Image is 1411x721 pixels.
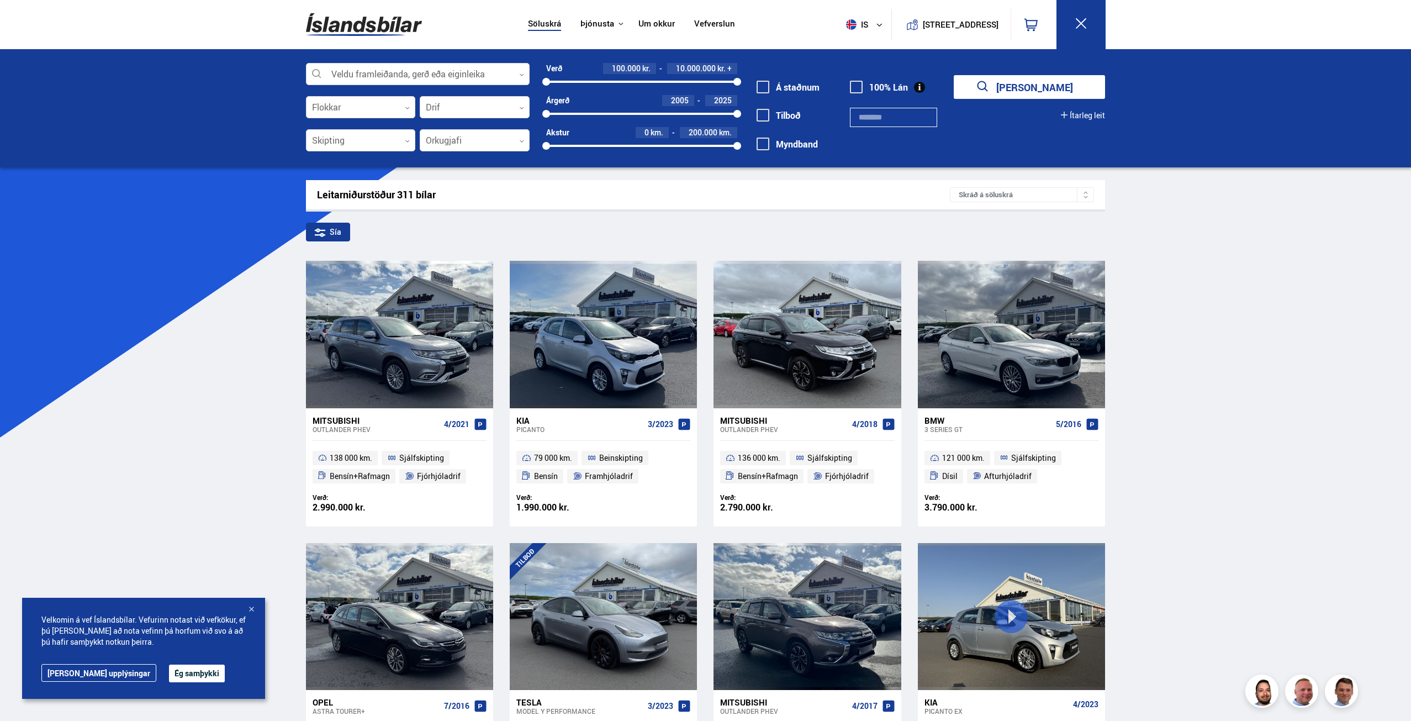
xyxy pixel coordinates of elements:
div: Kia [516,415,643,425]
span: 4/2017 [852,702,878,711]
span: kr. [717,64,726,73]
span: Velkomin á vef Íslandsbílar. Vefurinn notast við vefkökur, ef þú [PERSON_NAME] að nota vefinn þá ... [41,614,246,648]
div: 2.990.000 kr. [313,503,400,512]
button: [STREET_ADDRESS] [927,20,995,29]
span: Framhjóladrif [585,470,633,483]
span: Bensín [534,470,558,483]
div: 1.990.000 kr. [516,503,604,512]
img: svg+xml;base64,PHN2ZyB4bWxucz0iaHR0cDovL3d3dy53My5vcmcvMjAwMC9zdmciIHdpZHRoPSI1MTIiIGhlaWdodD0iNT... [846,19,857,30]
span: 3/2023 [648,420,673,429]
span: 0 [644,127,649,138]
span: Fjórhjóladrif [825,470,869,483]
div: 2.790.000 kr. [720,503,807,512]
div: Mitsubishi [313,415,440,425]
span: is [842,19,869,30]
span: 138 000 km. [330,451,372,465]
span: 2025 [714,95,732,106]
span: Afturhjóladrif [984,470,1032,483]
span: 79 000 km. [534,451,572,465]
img: nhp88E3Fdnt1Opn2.png [1247,676,1280,709]
button: is [842,8,891,41]
a: Mitsubishi Outlander PHEV 4/2021 138 000 km. Sjálfskipting Bensín+Rafmagn Fjórhjóladrif Verð: 2.9... [306,408,493,527]
span: Bensín+Rafmagn [738,470,798,483]
div: Skráð á söluskrá [950,187,1094,202]
a: Kia Picanto 3/2023 79 000 km. Beinskipting Bensín Framhjóladrif Verð: 1.990.000 kr. [510,408,697,527]
div: Outlander PHEV [313,425,440,433]
span: 5/2016 [1056,420,1081,429]
div: Outlander PHEV [720,425,847,433]
div: Verð: [924,493,1012,502]
div: ASTRA TOURER+ [313,707,440,715]
a: Um okkur [638,19,675,30]
div: BMW [924,415,1051,425]
div: Tesla [516,697,643,707]
div: Model Y PERFORMANCE [516,707,643,715]
div: Akstur [546,128,569,137]
span: km. [651,128,663,137]
div: Verð [546,64,562,73]
a: [PERSON_NAME] upplýsingar [41,664,156,682]
span: Dísil [942,470,958,483]
div: 3 series GT [924,425,1051,433]
label: Á staðnum [757,82,820,92]
button: Ég samþykki [169,665,225,682]
div: Outlander PHEV [720,707,847,715]
span: + [727,64,732,73]
div: 3.790.000 kr. [924,503,1012,512]
label: 100% Lán [850,82,908,92]
span: Sjálfskipting [399,451,444,465]
img: FbJEzSuNWCJXmdc-.webp [1327,676,1360,709]
div: Árgerð [546,96,569,105]
span: 4/2021 [444,420,469,429]
span: 10.000.000 [676,63,716,73]
span: 200.000 [689,127,717,138]
span: Bensín+Rafmagn [330,470,390,483]
div: Mitsubishi [720,697,847,707]
div: Opel [313,697,440,707]
span: km. [719,128,732,137]
div: Picanto [516,425,643,433]
button: Open LiveChat chat widget [9,4,42,38]
div: Picanto EX [924,707,1069,715]
span: 136 000 km. [738,451,780,465]
span: Sjálfskipting [1011,451,1056,465]
button: [PERSON_NAME] [954,75,1105,99]
label: Myndband [757,139,818,149]
label: Tilboð [757,110,801,120]
span: 7/2016 [444,702,469,711]
span: 3/2023 [648,702,673,711]
span: 4/2018 [852,420,878,429]
a: Vefverslun [694,19,735,30]
div: Mitsubishi [720,415,847,425]
span: 100.000 [612,63,641,73]
img: G0Ugv5HjCgRt.svg [306,7,422,43]
a: [STREET_ADDRESS] [897,9,1005,40]
button: Þjónusta [580,19,614,29]
span: 2005 [671,95,689,106]
a: BMW 3 series GT 5/2016 121 000 km. Sjálfskipting Dísil Afturhjóladrif Verð: 3.790.000 kr. [918,408,1105,527]
span: Sjálfskipting [807,451,852,465]
a: Söluskrá [528,19,561,30]
div: Kia [924,697,1069,707]
span: 121 000 km. [942,451,985,465]
img: siFngHWaQ9KaOqBr.png [1287,676,1320,709]
div: Verð: [516,493,604,502]
div: Leitarniðurstöður 311 bílar [317,189,950,201]
div: Sía [306,223,350,241]
span: kr. [642,64,651,73]
div: Verð: [313,493,400,502]
span: Fjórhjóladrif [417,470,461,483]
a: Mitsubishi Outlander PHEV 4/2018 136 000 km. Sjálfskipting Bensín+Rafmagn Fjórhjóladrif Verð: 2.7... [714,408,901,527]
span: 4/2023 [1073,700,1098,709]
span: Beinskipting [599,451,643,465]
div: Verð: [720,493,807,502]
button: Ítarleg leit [1061,111,1105,120]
